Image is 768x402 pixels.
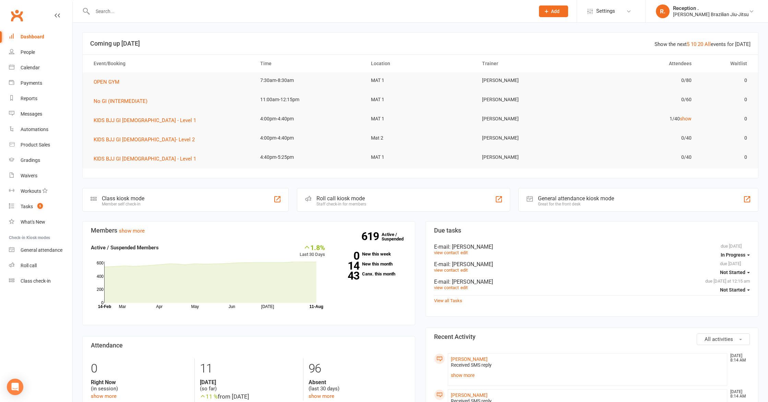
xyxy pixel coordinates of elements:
[434,250,459,255] a: view contact
[21,247,62,253] div: General attendance
[680,116,692,121] a: show
[673,5,749,11] div: Reception .
[335,251,359,261] strong: 0
[596,3,615,19] span: Settings
[21,157,40,163] div: Gradings
[451,392,488,398] a: [PERSON_NAME]
[365,149,476,165] td: MAT 1
[21,65,40,70] div: Calendar
[94,137,195,143] span: KIDS BJJ GI [DEMOGRAPHIC_DATA]- Level 2
[9,153,72,168] a: Gradings
[21,80,42,86] div: Payments
[476,149,587,165] td: [PERSON_NAME]
[9,258,72,273] a: Roll call
[254,55,365,72] th: Time
[551,9,560,14] span: Add
[697,333,750,345] button: All activities
[9,75,72,91] a: Payments
[300,244,325,258] div: Last 30 Days
[539,5,568,17] button: Add
[91,227,407,234] h3: Members
[37,203,43,209] span: 5
[335,262,407,266] a: 14New this month
[698,149,753,165] td: 0
[21,49,35,55] div: People
[434,261,750,268] div: E-mail
[335,261,359,271] strong: 14
[21,204,33,209] div: Tasks
[656,4,670,18] div: R.
[449,261,493,268] span: : [PERSON_NAME]
[94,156,196,162] span: KIDS BJJ GI [DEMOGRAPHIC_DATA] - Level 1
[91,379,189,386] strong: Right Now
[655,40,751,48] div: Show the next events for [DATE]
[673,11,749,17] div: [PERSON_NAME] Brazilian Jiu-Jitsu
[21,111,42,117] div: Messages
[449,279,493,285] span: : [PERSON_NAME]
[9,91,72,106] a: Reports
[538,202,614,206] div: Great for the front desk
[721,249,750,261] button: In Progress
[687,41,689,47] a: 5
[705,336,733,342] span: All activities
[587,130,698,146] td: 0/40
[476,92,587,108] td: [PERSON_NAME]
[94,78,124,86] button: OPEN GYM
[335,271,359,281] strong: 43
[309,393,334,399] a: show more
[434,227,750,234] h3: Due tasks
[434,268,459,273] a: view contact
[476,55,587,72] th: Trainer
[8,7,25,24] a: Clubworx
[698,130,753,146] td: 0
[21,127,48,132] div: Automations
[720,270,745,275] span: Not Started
[102,195,144,202] div: Class kiosk mode
[316,202,366,206] div: Staff check-in for members
[720,284,750,296] button: Not Started
[382,227,412,246] a: 619Active / Suspended
[365,130,476,146] td: Mat 2
[309,358,407,379] div: 96
[587,149,698,165] td: 0/40
[9,199,72,214] a: Tasks 5
[361,231,382,241] strong: 619
[587,72,698,88] td: 0/80
[698,111,753,127] td: 0
[102,202,144,206] div: Member self check-in
[451,356,488,362] a: [PERSON_NAME]
[434,279,750,285] div: E-mail
[698,55,753,72] th: Waitlist
[200,358,298,379] div: 11
[90,40,751,47] h3: Coming up [DATE]
[721,252,745,258] span: In Progress
[9,273,72,289] a: Class kiosk mode
[476,72,587,88] td: [PERSON_NAME]
[9,60,72,75] a: Calendar
[451,362,724,368] div: Received SMS reply
[434,298,462,303] a: View all Tasks
[300,244,325,251] div: 1.8%
[91,245,159,251] strong: Active / Suspended Members
[434,285,459,290] a: view contact
[698,72,753,88] td: 0
[434,244,750,250] div: E-mail
[7,379,23,395] div: Open Intercom Messenger
[727,390,749,399] time: [DATE] 8:14 AM
[587,55,698,72] th: Attendees
[254,111,365,127] td: 4:00pm-4:40pm
[21,263,37,268] div: Roll call
[587,92,698,108] td: 0/60
[200,393,218,400] span: 11 %
[94,79,119,85] span: OPEN GYM
[309,379,407,386] strong: Absent
[9,137,72,153] a: Product Sales
[91,379,189,392] div: (in session)
[94,117,196,123] span: KIDS BJJ GI [DEMOGRAPHIC_DATA] - Level 1
[698,92,753,108] td: 0
[91,358,189,379] div: 0
[9,45,72,60] a: People
[94,97,152,105] button: No GI (INTERMEDIATE)
[335,272,407,276] a: 43Canx. this month
[727,354,749,363] time: [DATE] 8:14 AM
